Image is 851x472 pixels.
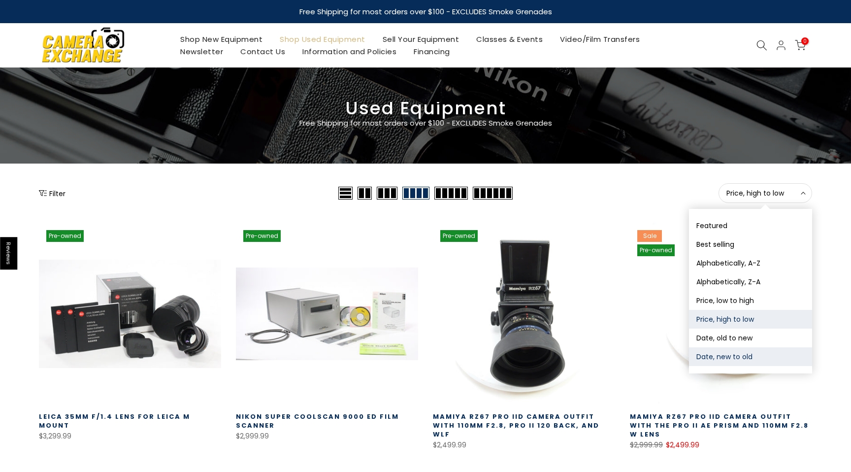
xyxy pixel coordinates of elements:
a: Sell Your Equipment [374,33,468,45]
button: Alphabetically, A-Z [689,254,812,272]
span: 0 [801,37,809,45]
a: Mamiya RZ67 Pro IID Camera Outfit with the Pro II AE Prism and 110MM F2.8 W Lens [630,412,809,439]
button: Show filters [39,188,65,198]
button: Alphabetically, Z-A [689,272,812,291]
a: Shop Used Equipment [271,33,374,45]
a: Video/Film Transfers [552,33,649,45]
button: Best selling [689,235,812,254]
a: Leica 35mm f/1.4 Lens for Leica M Mount [39,412,190,430]
a: Information and Policies [294,45,405,58]
a: Mamiya RZ67 Pro IID Camera Outfit with 110MM F2.8, Pro II 120 Back, and WLF [433,412,599,439]
button: Date, new to old [689,347,812,366]
a: Nikon Super Coolscan 9000 ED Film Scanner [236,412,399,430]
a: Contact Us [232,45,294,58]
a: Shop New Equipment [172,33,271,45]
button: Price, high to low [689,310,812,329]
div: $2,499.99 [433,439,615,451]
a: Classes & Events [468,33,552,45]
del: $2,999.99 [630,440,663,450]
button: Price, high to low [719,183,812,203]
strong: Free Shipping for most orders over $100 - EXCLUDES Smoke Grenades [299,6,552,17]
button: Price, low to high [689,291,812,310]
h3: Used Equipment [39,102,812,115]
ins: $2,499.99 [666,439,699,451]
a: Newsletter [172,45,232,58]
a: 0 [795,40,806,51]
div: $2,999.99 [236,430,418,442]
button: Featured [689,216,812,235]
span: Price, high to low [726,189,804,198]
p: Free Shipping for most orders over $100 - EXCLUDES Smoke Grenades [241,117,610,129]
div: $3,299.99 [39,430,221,442]
a: Financing [405,45,459,58]
button: Date, old to new [689,329,812,347]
